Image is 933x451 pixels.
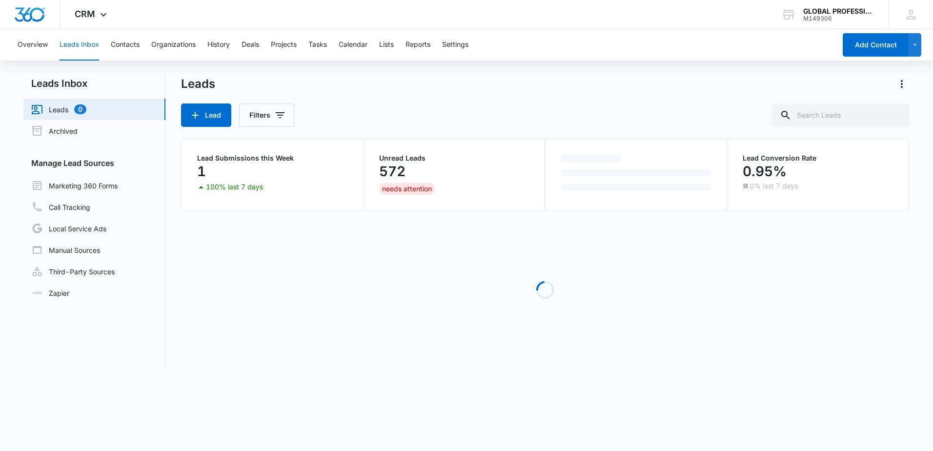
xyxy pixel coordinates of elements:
button: Contacts [111,29,140,61]
button: Organizations [151,29,196,61]
p: Lead Conversion Rate [743,155,893,162]
h2: Leads Inbox [23,76,165,91]
h1: Leads [181,77,215,91]
p: 100% last 7 days [206,184,263,190]
a: Third-Party Sources [31,266,115,277]
button: Leads Inbox [60,29,99,61]
span: CRM [75,9,95,19]
a: Manual Sources [31,244,100,256]
button: Add Contact [843,33,909,57]
button: Tasks [308,29,327,61]
button: Projects [271,29,297,61]
button: Settings [442,29,468,61]
p: Lead Submissions this Week [197,155,347,162]
a: Marketing 360 Forms [31,180,118,191]
button: History [207,29,230,61]
div: account id [803,15,874,22]
input: Search Leads [772,103,910,127]
a: Hide these tips [16,64,54,71]
button: Lists [379,29,394,61]
button: Calendar [339,29,367,61]
a: Learn More [87,60,137,74]
a: Call Tracking [31,201,90,213]
h3: Manage Lead Sources [23,157,165,169]
p: 1 [197,164,206,179]
a: Archived [31,125,78,137]
p: 572 [379,164,406,179]
span: ⊘ [16,64,20,71]
button: Filters [239,103,294,127]
button: Actions [894,76,910,92]
p: 0.95% [743,164,787,179]
p: 0% last 7 days [750,183,798,189]
a: Local Service Ads [31,223,106,234]
button: Reports [406,29,430,61]
button: Overview [18,29,48,61]
button: Lead [181,103,231,127]
div: needs attention [379,183,435,195]
a: Leads0 [31,103,86,115]
h3: Set up more lead sources [16,7,137,20]
button: Deals [242,29,259,61]
p: You can now set up manual and third-party lead sources, right from the Leads Inbox. [16,25,137,58]
div: account name [803,7,874,15]
a: Zapier [31,288,69,298]
p: Unread Leads [379,155,529,162]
